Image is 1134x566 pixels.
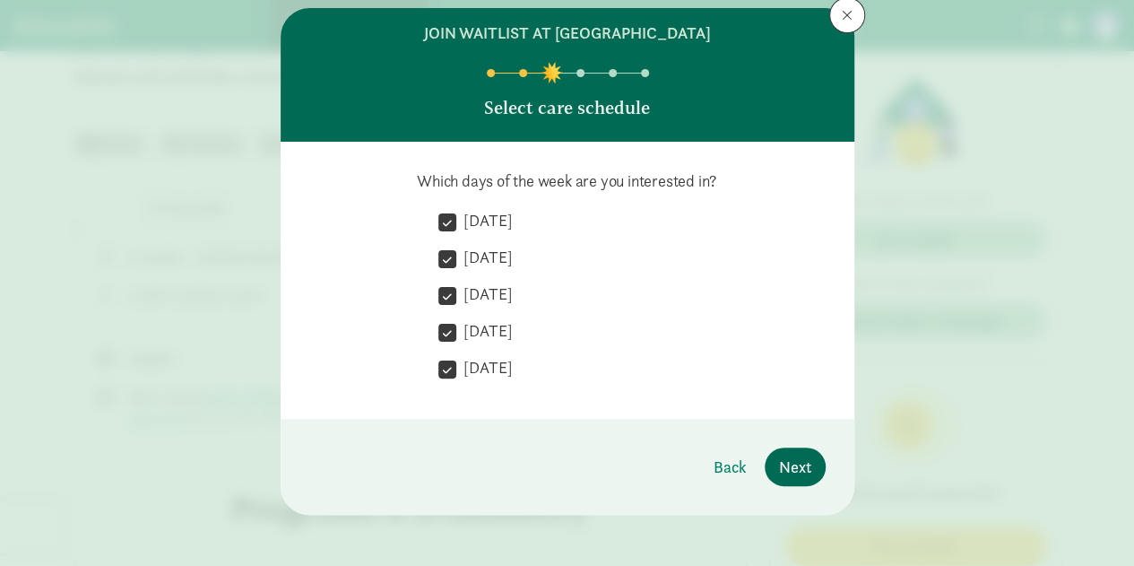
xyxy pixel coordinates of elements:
[456,210,513,231] label: [DATE]
[699,448,761,486] button: Back
[456,357,513,379] label: [DATE]
[484,95,650,120] p: Select care schedule
[424,22,711,44] h6: join waitlist at [GEOGRAPHIC_DATA]
[456,247,513,268] label: [DATE]
[779,455,811,479] span: Next
[309,170,826,192] p: Which days of the week are you interested in?
[714,455,747,479] span: Back
[765,448,826,486] button: Next
[456,320,513,342] label: [DATE]
[456,283,513,305] label: [DATE]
